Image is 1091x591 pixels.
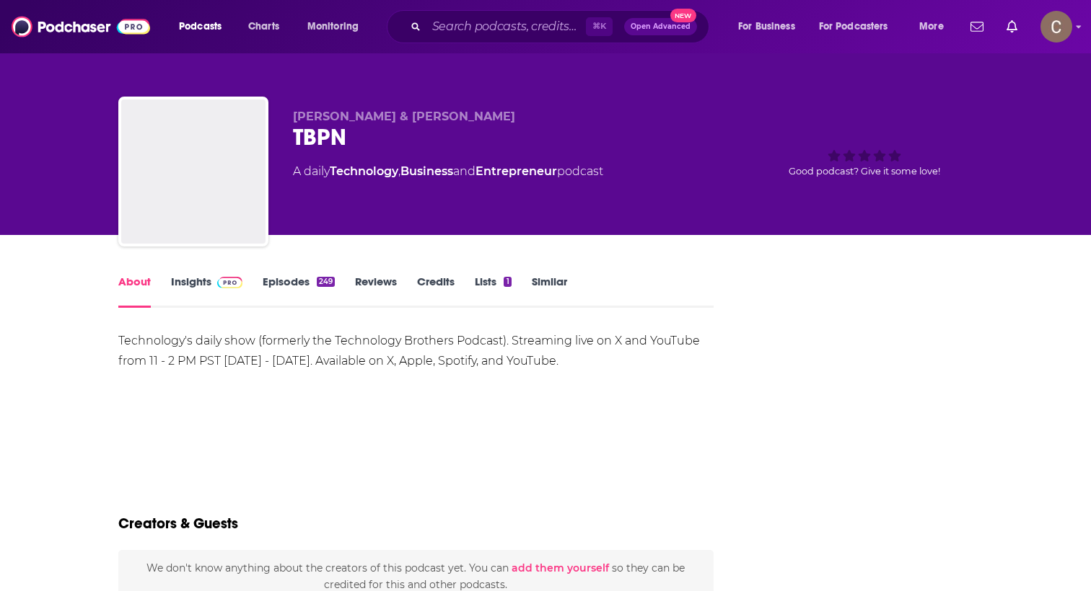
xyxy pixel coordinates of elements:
[476,164,557,178] a: Entrepreneur
[810,15,909,38] button: open menu
[146,561,685,590] span: We don't know anything about the creators of this podcast yet . You can so they can be credited f...
[532,275,567,308] a: Similar
[293,110,515,123] span: [PERSON_NAME] & [PERSON_NAME]
[179,17,222,37] span: Podcasts
[965,14,989,39] a: Show notifications dropdown
[909,15,962,38] button: open menu
[1001,14,1023,39] a: Show notifications dropdown
[819,17,888,37] span: For Podcasters
[426,15,586,38] input: Search podcasts, credits, & more...
[631,23,691,30] span: Open Advanced
[1040,11,1072,43] button: Show profile menu
[400,10,723,43] div: Search podcasts, credits, & more...
[239,15,288,38] a: Charts
[263,275,335,308] a: Episodes249
[586,17,613,36] span: ⌘ K
[398,164,400,178] span: ,
[217,277,242,288] img: Podchaser Pro
[453,164,476,178] span: and
[728,15,813,38] button: open menu
[330,164,398,178] a: Technology
[317,277,335,287] div: 249
[171,275,242,308] a: InsightsPodchaser Pro
[118,331,714,371] div: Technology's daily show (formerly the Technology Brothers Podcast). Streaming live on X and YouTu...
[512,562,609,574] button: add them yourself
[738,17,795,37] span: For Business
[169,15,240,38] button: open menu
[355,275,397,308] a: Reviews
[248,17,279,37] span: Charts
[293,163,603,180] div: A daily podcast
[297,15,377,38] button: open menu
[1040,11,1072,43] img: User Profile
[756,110,973,199] div: Good podcast? Give it some love!
[307,17,359,37] span: Monitoring
[1040,11,1072,43] span: Logged in as clay.bolton
[417,275,455,308] a: Credits
[504,277,511,287] div: 1
[670,9,696,22] span: New
[919,17,944,37] span: More
[789,166,940,177] span: Good podcast? Give it some love!
[118,275,151,308] a: About
[475,275,511,308] a: Lists1
[118,515,238,533] h2: Creators & Guests
[400,164,453,178] a: Business
[12,13,150,40] img: Podchaser - Follow, Share and Rate Podcasts
[624,18,697,35] button: Open AdvancedNew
